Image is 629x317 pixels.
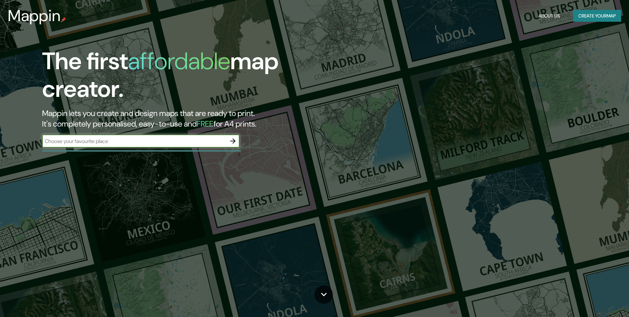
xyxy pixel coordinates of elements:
h1: The first map creator. [42,47,357,108]
input: Choose your favourite place [42,137,226,145]
h5: FREE [197,119,214,129]
h3: Mappin [8,7,61,25]
button: About Us [536,10,563,22]
h2: Mappin lets you create and design maps that are ready to print. It's completely personalised, eas... [42,108,357,129]
img: mappin-pin [61,17,66,22]
button: Create yourmap [573,10,621,22]
h1: affordable [128,46,230,76]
